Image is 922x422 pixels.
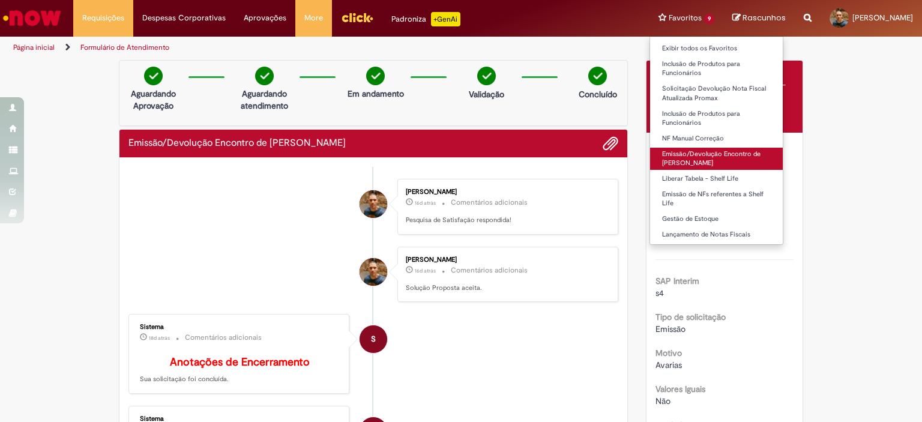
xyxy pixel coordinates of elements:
[603,136,618,151] button: Adicionar anexos
[304,12,323,24] span: More
[650,172,783,185] a: Liberar Tabela - Shelf Life
[650,188,783,210] a: Emissão de NFs referentes a Shelf Life
[415,267,436,274] span: 16d atrás
[406,216,606,225] p: Pesquisa de Satisfação respondida!
[406,283,606,293] p: Solução Proposta aceita.
[650,82,783,104] a: Solicitação Devolução Nota Fiscal Atualizada Promax
[655,384,705,394] b: Valores Iguais
[366,67,385,85] img: check-circle-green.png
[431,12,460,26] p: +GenAi
[588,67,607,85] img: check-circle-green.png
[743,12,786,23] span: Rascunhos
[144,67,163,85] img: check-circle-green.png
[852,13,913,23] span: [PERSON_NAME]
[477,67,496,85] img: check-circle-green.png
[655,396,670,406] span: Não
[669,12,702,24] span: Favoritos
[415,199,436,206] time: 14/08/2025 09:39:37
[655,276,699,286] b: SAP Interim
[13,43,55,52] a: Página inicial
[579,88,617,100] p: Concluído
[255,67,274,85] img: check-circle-green.png
[451,265,528,276] small: Comentários adicionais
[360,258,387,286] div: Fabio Fernandes Da Silva
[170,355,310,369] b: Anotações de Encerramento
[140,324,340,331] div: Sistema
[650,228,783,241] a: Lançamento de Notas Fiscais
[9,37,606,59] ul: Trilhas de página
[650,42,783,55] a: Exibir todos os Favoritos
[235,88,294,112] p: Aguardando atendimento
[650,107,783,130] a: Inclusão de Produtos para Funcionários
[185,333,262,343] small: Comentários adicionais
[341,8,373,26] img: click_logo_yellow_360x200.png
[391,12,460,26] div: Padroniza
[371,325,376,354] span: S
[650,58,783,80] a: Inclusão de Produtos para Funcionários
[650,148,783,170] a: Emissão/Devolução Encontro de [PERSON_NAME]
[655,288,664,298] span: s4
[655,312,726,322] b: Tipo de solicitação
[142,12,226,24] span: Despesas Corporativas
[655,324,685,334] span: Emissão
[704,14,714,24] span: 9
[406,188,606,196] div: [PERSON_NAME]
[80,43,169,52] a: Formulário de Atendimento
[415,267,436,274] time: 14/08/2025 09:39:28
[128,138,346,149] h2: Emissão/Devolução Encontro de Contas Fornecedor Histórico de tíquete
[655,360,682,370] span: Avarias
[360,325,387,353] div: System
[1,6,63,30] img: ServiceNow
[149,334,170,342] time: 12/08/2025 13:42:04
[655,348,682,358] b: Motivo
[149,334,170,342] span: 18d atrás
[469,88,504,100] p: Validação
[406,256,606,264] div: [PERSON_NAME]
[451,197,528,208] small: Comentários adicionais
[650,132,783,145] a: NF Manual Correção
[415,199,436,206] span: 16d atrás
[732,13,786,24] a: Rascunhos
[140,357,340,384] p: Sua solicitação foi concluída.
[348,88,404,100] p: Em andamento
[124,88,182,112] p: Aguardando Aprovação
[82,12,124,24] span: Requisições
[649,36,783,245] ul: Favoritos
[360,190,387,218] div: Fabio Fernandes Da Silva
[650,213,783,226] a: Gestão de Estoque
[244,12,286,24] span: Aprovações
